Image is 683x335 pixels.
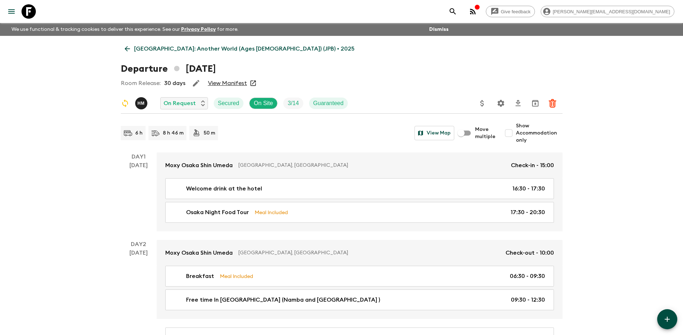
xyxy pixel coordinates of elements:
[135,99,149,105] span: Haruhi Makino
[446,4,460,19] button: search adventures
[494,96,508,110] button: Settings
[218,99,239,108] p: Secured
[138,100,145,106] p: H M
[414,126,454,140] button: View Map
[511,208,545,217] p: 17:30 - 20:30
[238,162,505,169] p: [GEOGRAPHIC_DATA], [GEOGRAPHIC_DATA]
[121,42,359,56] a: [GEOGRAPHIC_DATA]: Another World (Ages [DEMOGRAPHIC_DATA]) (JPB) • 2025
[4,4,19,19] button: menu
[313,99,344,108] p: Guaranteed
[511,296,545,304] p: 09:30 - 12:30
[135,97,149,109] button: HM
[186,272,214,280] p: Breakfast
[165,249,233,257] p: Moxy Osaka Shin Umeda
[121,79,161,88] p: Room Release:
[506,249,554,257] p: Check-out - 10:00
[157,152,563,178] a: Moxy Osaka Shin Umeda[GEOGRAPHIC_DATA], [GEOGRAPHIC_DATA]Check-in - 15:00
[220,272,253,280] p: Meal Included
[427,24,450,34] button: Dismiss
[181,27,216,32] a: Privacy Policy
[208,80,247,87] a: View Manifest
[186,296,380,304] p: Free time In [GEOGRAPHIC_DATA] (Namba and [GEOGRAPHIC_DATA] )
[9,23,241,36] p: We use functional & tracking cookies to deliver this experience. See our for more.
[121,240,157,249] p: Day 2
[165,178,554,199] a: Welcome drink at the hotel16:30 - 17:30
[512,184,545,193] p: 16:30 - 17:30
[516,122,563,144] span: Show Accommodation only
[163,99,196,108] p: On Request
[249,98,278,109] div: On Site
[528,96,542,110] button: Archive (Completed, Cancelled or Unsynced Departures only)
[255,208,288,216] p: Meal Included
[549,9,674,14] span: [PERSON_NAME][EMAIL_ADDRESS][DOMAIN_NAME]
[164,79,185,88] p: 30 days
[288,99,299,108] p: 3 / 14
[238,249,500,256] p: [GEOGRAPHIC_DATA], [GEOGRAPHIC_DATA]
[475,126,496,140] span: Move multiple
[475,96,489,110] button: Update Price, Early Bird Discount and Costs
[121,99,129,108] svg: Sync Required - Changes detected
[157,240,563,266] a: Moxy Osaka Shin Umeda[GEOGRAPHIC_DATA], [GEOGRAPHIC_DATA]Check-out - 10:00
[135,129,143,137] p: 6 h
[214,98,244,109] div: Secured
[486,6,535,17] a: Give feedback
[497,9,535,14] span: Give feedback
[254,99,273,108] p: On Site
[165,202,554,223] a: Osaka Night Food TourMeal Included17:30 - 20:30
[121,152,157,161] p: Day 1
[163,129,184,137] p: 8 h 46 m
[204,129,215,137] p: 50 m
[186,184,262,193] p: Welcome drink at the hotel
[165,289,554,310] a: Free time In [GEOGRAPHIC_DATA] (Namba and [GEOGRAPHIC_DATA] )09:30 - 12:30
[511,96,525,110] button: Download CSV
[541,6,674,17] div: [PERSON_NAME][EMAIL_ADDRESS][DOMAIN_NAME]
[186,208,249,217] p: Osaka Night Food Tour
[283,98,303,109] div: Trip Fill
[511,161,554,170] p: Check-in - 15:00
[165,161,233,170] p: Moxy Osaka Shin Umeda
[545,96,560,110] button: Delete
[165,266,554,287] a: BreakfastMeal Included06:30 - 09:30
[121,62,216,76] h1: Departure [DATE]
[129,161,148,231] div: [DATE]
[134,44,355,53] p: [GEOGRAPHIC_DATA]: Another World (Ages [DEMOGRAPHIC_DATA]) (JPB) • 2025
[510,272,545,280] p: 06:30 - 09:30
